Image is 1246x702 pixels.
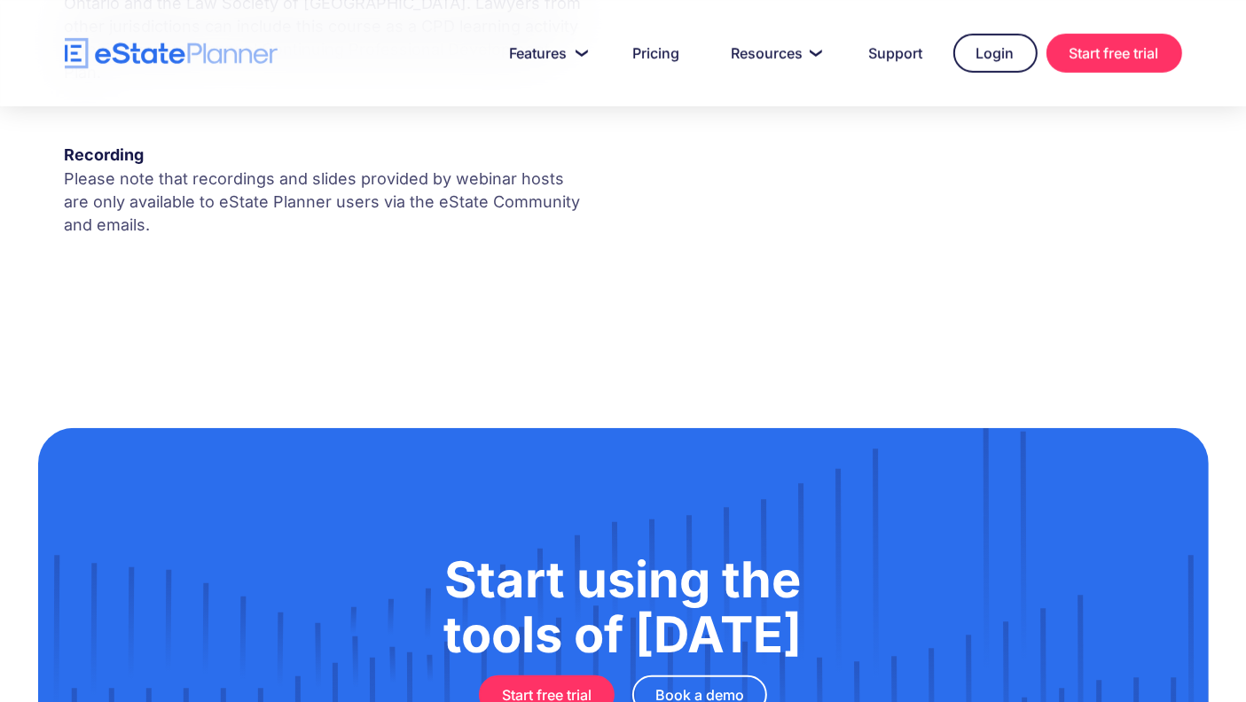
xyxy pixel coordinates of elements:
h1: Start using the tools of [DATE] [127,552,1120,662]
a: Support [848,35,944,71]
a: home [65,38,278,69]
a: Pricing [612,35,701,71]
a: Start free trial [1046,34,1182,73]
div: Recording [65,143,590,168]
p: Please note that recordings and slides provided by webinar hosts are only available to eState Pla... [65,168,590,237]
p: ‍ [65,246,590,269]
a: Resources [710,35,839,71]
a: Features [489,35,603,71]
a: Login [953,34,1038,73]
